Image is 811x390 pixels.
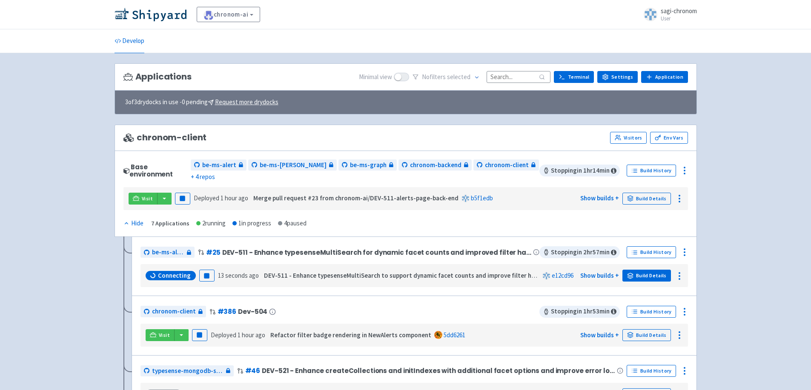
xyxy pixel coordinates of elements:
[197,7,261,22] a: chronom-ai
[140,306,206,317] a: chronom-client
[264,271,553,279] strong: DEV-511 - Enhance typesenseMultiSearch to support dynamic facet counts and improve filter handling
[199,270,215,282] button: Pause
[610,132,647,144] a: Visitors
[627,246,676,258] a: Build History
[627,365,676,377] a: Build History
[115,29,144,53] a: Develop
[151,219,189,228] div: 7 Applications
[622,270,671,282] a: Build Details
[580,271,619,279] a: Show builds +
[338,159,397,171] a: be-ms-graph
[123,72,192,82] h3: Applications
[473,159,539,171] a: chronom-client
[422,72,470,82] span: No filter s
[597,71,638,83] a: Settings
[218,307,237,316] a: #386
[191,159,246,171] a: be-ms-alert
[129,193,158,205] a: Visit
[192,329,207,341] button: Pause
[196,219,226,228] div: 2 running
[125,97,278,107] span: 3 of 3 drydocks in use - 0 pending
[123,133,207,142] span: chronom-client
[253,194,459,202] strong: Merge pull request #23 from chronom-ai/DEV-511-alerts-page-back-end
[627,165,676,176] a: Build History
[215,98,278,106] u: Request more drydocks
[245,366,261,375] a: #46
[359,72,392,82] span: Minimal view
[142,195,153,202] span: Visit
[650,132,688,144] a: Env Vars
[238,331,265,339] time: 1 hour ago
[622,329,671,341] a: Build Details
[191,172,215,182] span: + 4 repos
[539,165,620,176] span: Stopping in 1 hr 14 min
[410,160,461,170] span: chronom-backend
[152,307,196,316] span: chronom-client
[211,331,265,339] span: Deployed
[202,160,236,170] span: be-ms-alert
[622,193,671,205] a: Build Details
[661,7,697,15] span: sagi-chronom
[487,71,550,83] input: Search...
[248,159,337,171] a: be-ms-[PERSON_NAME]
[123,219,143,228] div: Hide
[554,71,594,83] a: Terminal
[206,248,221,257] a: #25
[552,271,573,279] a: e12cd96
[221,194,248,202] time: 1 hour ago
[661,16,697,21] small: User
[152,366,224,376] span: typesense-mongodb-sync
[270,331,431,339] strong: Refactor filter badge rendering in NewAlerts component
[115,8,186,21] img: Shipyard logo
[218,271,259,279] time: 13 seconds ago
[627,306,676,318] a: Build History
[175,193,190,205] button: Pause
[159,332,170,339] span: Visit
[123,163,188,178] div: Base environment
[350,160,387,170] span: be-ms-graph
[485,160,529,170] span: chronom-client
[580,194,619,202] a: Show builds +
[262,367,615,374] span: DEV-521 - Enhance createCollections and initIndexes with additional facet options and improve err...
[639,8,697,21] a: sagi-chronom User
[238,308,267,315] span: Dev-504
[539,246,620,258] span: Stopping in 2 hr 57 min
[539,306,620,318] span: Stopping in 1 hr 53 min
[123,219,144,228] button: Hide
[447,73,470,81] span: selected
[140,365,234,377] a: typesense-mongodb-sync
[146,329,175,341] a: Visit
[278,219,307,228] div: 4 paused
[222,249,532,256] span: DEV-511 - Enhance typesenseMultiSearch for dynamic facet counts and improved filter handling
[140,247,195,258] a: be-ms-alert
[471,194,493,202] a: b5f1edb
[260,160,327,170] span: be-ms-[PERSON_NAME]
[194,194,248,202] span: Deployed
[444,331,465,339] a: 5dd6261
[158,271,191,280] span: Connecting
[232,219,271,228] div: 1 in progress
[580,331,619,339] a: Show builds +
[398,159,472,171] a: chronom-backend
[641,71,688,83] a: Application
[152,248,184,257] span: be-ms-alert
